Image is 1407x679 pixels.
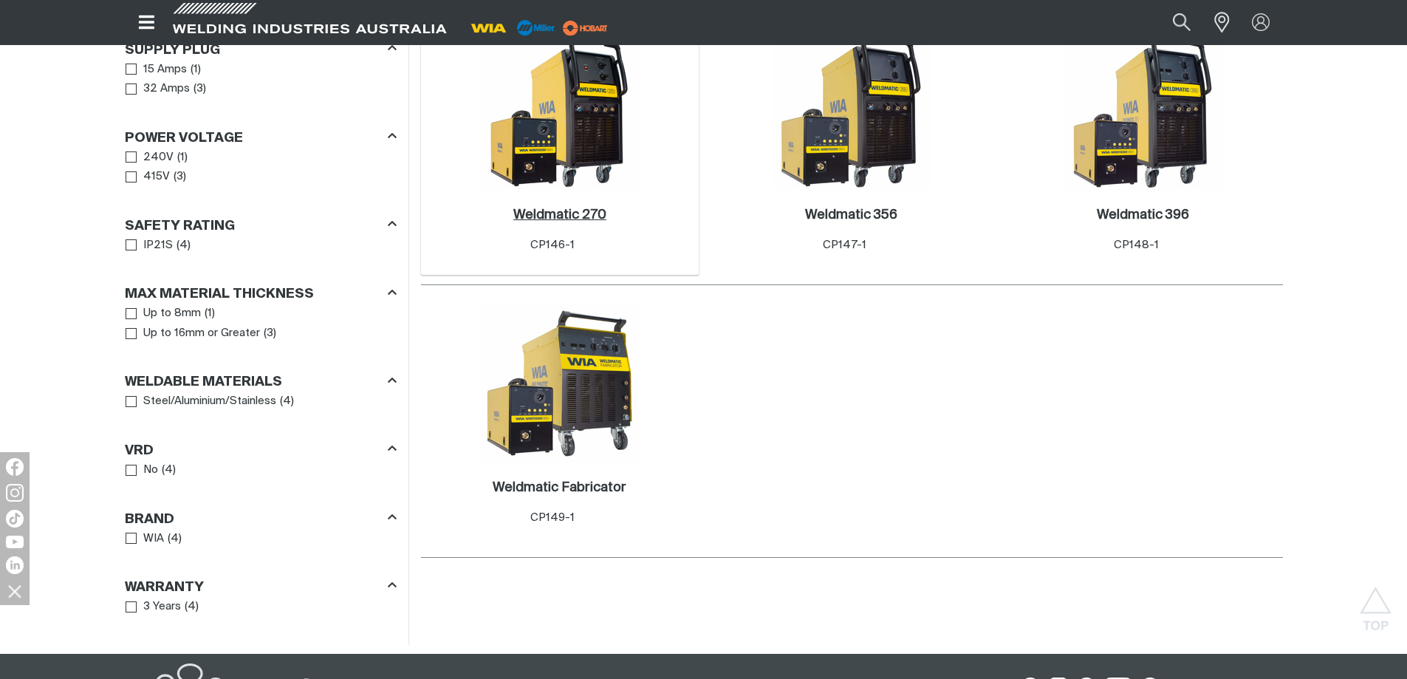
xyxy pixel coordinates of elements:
span: ( 4 ) [162,462,176,479]
h2: Weldmatic 356 [805,208,897,222]
span: Steel/Aluminium/Stainless [143,393,276,410]
span: 15 Amps [143,61,187,78]
span: ( 4 ) [168,530,182,547]
a: 240V [126,148,174,168]
span: CP147-1 [823,239,866,250]
a: Weldmatic 356 [805,207,897,224]
span: Up to 16mm or Greater [143,325,260,342]
a: 3 Years [126,597,182,617]
span: 240V [143,149,174,166]
h3: Max Material Thickness [125,286,314,303]
img: LinkedIn [6,556,24,574]
img: hide socials [2,579,27,604]
ul: Warranty [126,597,396,617]
a: Weldmatic 270 [513,207,606,224]
h2: Weldmatic 396 [1097,208,1189,222]
h3: Supply Plug [125,42,220,59]
h3: Warranty [125,579,204,596]
img: Weldmatic 396 [1064,32,1222,190]
a: 415V [126,167,171,187]
span: WIA [143,530,164,547]
a: miller [558,22,612,33]
img: Weldmatic Fabricator [481,304,639,463]
span: 32 Amps [143,81,190,98]
a: IP21S [126,236,174,256]
ul: Max Material Thickness [126,304,396,343]
h2: Weldmatic Fabricator [493,481,626,494]
div: Safety Rating [125,215,397,235]
button: Scroll to top [1359,587,1392,620]
span: CP146-1 [530,239,575,250]
span: ( 1 ) [191,61,201,78]
img: TikTok [6,510,24,528]
img: miller [558,17,612,39]
span: CP148-1 [1114,239,1159,250]
h3: Power Voltage [125,130,243,147]
img: Weldmatic 270 [481,32,639,190]
span: ( 3 ) [174,168,186,185]
div: VRD [125,440,397,460]
h3: Safety Rating [125,218,235,235]
span: ( 1 ) [177,149,188,166]
span: IP21S [143,237,173,254]
a: Weldmatic Fabricator [493,480,626,497]
span: 415V [143,168,170,185]
span: ( 1 ) [205,305,215,322]
h2: Weldmatic 270 [513,208,606,222]
img: Facebook [6,458,24,476]
div: Warranty [125,577,397,597]
div: Weldable Materials [125,372,397,392]
a: WIA [126,529,165,549]
div: Max Material Thickness [125,284,397,304]
a: Weldmatic 396 [1097,207,1189,224]
span: No [143,462,158,479]
img: Weldmatic 356 [773,32,931,190]
a: Steel/Aluminium/Stainless [126,392,277,412]
span: ( 4 ) [185,598,199,615]
span: ( 3 ) [194,81,206,98]
a: No [126,460,159,480]
img: YouTube [6,536,24,548]
div: Power Voltage [125,127,397,147]
span: Up to 8mm [143,305,201,322]
div: Supply Plug [125,39,397,59]
ul: Safety Rating [126,236,396,256]
ul: Supply Plug [126,60,396,99]
ul: VRD [126,460,396,480]
a: Up to 8mm [126,304,202,324]
h3: VRD [125,443,154,460]
div: Brand [125,508,397,528]
span: ( 4 ) [177,237,191,254]
span: ( 4 ) [280,393,294,410]
ul: Weldable Materials [126,392,396,412]
span: 3 Years [143,598,181,615]
h3: Weldable Materials [125,374,282,391]
button: Search products [1157,6,1207,39]
a: Up to 16mm or Greater [126,324,261,344]
h3: Brand [125,511,174,528]
ul: Brand [126,529,396,549]
span: ( 3 ) [264,325,276,342]
input: Product name or item number... [1137,6,1206,39]
a: 32 Amps [126,79,191,99]
img: Instagram [6,484,24,502]
span: CP149-1 [530,512,575,523]
a: 15 Amps [126,60,188,80]
ul: Power Voltage [126,148,396,187]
